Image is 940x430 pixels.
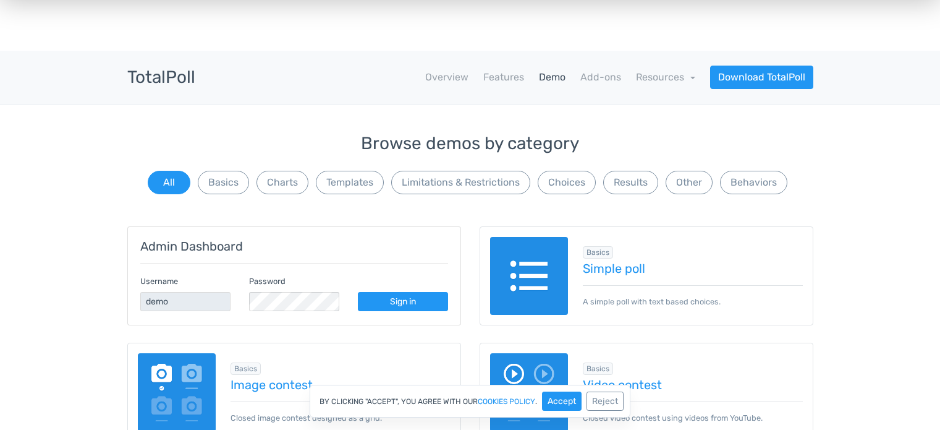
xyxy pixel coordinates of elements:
a: cookies policy [478,398,535,405]
a: Overview [425,70,468,85]
a: Image contest [231,378,451,392]
button: Results [603,171,658,194]
button: Choices [538,171,596,194]
h3: Browse demos by category [127,134,813,153]
button: Basics [198,171,249,194]
a: Features [483,70,524,85]
button: Templates [316,171,384,194]
label: Password [249,275,286,287]
a: Video contest [583,378,803,392]
a: Add-ons [580,70,621,85]
button: Other [666,171,713,194]
button: Charts [256,171,308,194]
a: Sign in [358,292,448,311]
button: All [148,171,190,194]
button: Reject [586,392,624,411]
span: Browse all in Basics [583,363,613,375]
a: Download TotalPoll [710,66,813,89]
p: A simple poll with text based choices. [583,285,803,307]
h5: Admin Dashboard [140,239,448,253]
button: Behaviors [720,171,787,194]
a: Demo [539,70,565,85]
img: text-poll.png.webp [490,237,569,316]
button: Limitations & Restrictions [391,171,530,194]
h3: TotalPoll [127,68,195,87]
span: Browse all in Basics [231,363,261,375]
div: By clicking "Accept", you agree with our . [310,385,630,418]
span: Browse all in Basics [583,246,613,259]
a: Simple poll [583,262,803,275]
a: Resources [636,71,695,83]
label: Username [140,275,178,287]
button: Accept [542,392,582,411]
